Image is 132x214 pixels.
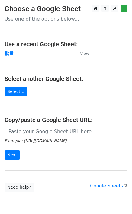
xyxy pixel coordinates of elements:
[5,5,127,13] h3: Choose a Google Sheet
[5,116,127,123] h4: Copy/paste a Google Sheet URL:
[5,16,127,22] p: Use one of the options below...
[5,183,34,192] a: Need help?
[5,150,20,160] input: Next
[5,139,66,143] small: Example: [URL][DOMAIN_NAME]
[80,51,89,56] small: View
[90,183,127,189] a: Google Sheets
[74,51,89,56] a: View
[5,126,124,137] input: Paste your Google Sheet URL here
[5,51,14,56] a: 批量
[5,87,27,96] a: Select...
[5,75,127,82] h4: Select another Google Sheet:
[5,40,127,48] h4: Use a recent Google Sheet:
